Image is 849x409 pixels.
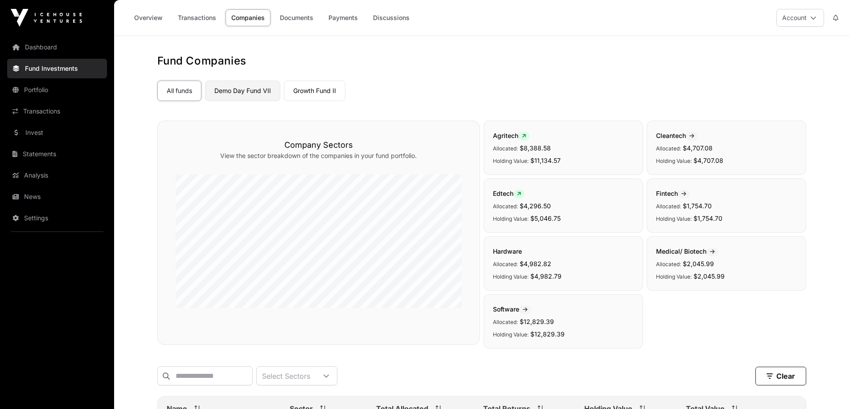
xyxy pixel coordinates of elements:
span: $4,707.08 [683,144,713,152]
span: $5,046.75 [530,215,561,222]
span: Holding Value: [656,215,692,222]
span: $12,829.39 [520,318,554,325]
span: $12,829.39 [530,330,565,338]
a: Payments [323,9,364,26]
span: Allocated: [656,261,681,267]
button: Clear [755,367,806,385]
a: Dashboard [7,37,107,57]
a: Documents [274,9,319,26]
a: All funds [157,81,201,101]
p: View the sector breakdown of the companies in your fund portfolio. [176,151,462,160]
span: Holding Value: [493,215,529,222]
a: Invest [7,123,107,142]
button: Account [776,9,824,27]
span: Cleantech [656,132,698,139]
span: $1,754.70 [693,215,722,222]
a: Settings [7,208,107,228]
span: Allocated: [493,261,518,267]
span: Allocated: [656,203,681,210]
span: $11,134.57 [530,157,561,164]
span: Allocated: [493,319,518,325]
a: Companies [226,9,271,26]
div: Select Sectors [257,367,316,385]
a: Demo Day Fund VII [205,81,280,101]
span: $4,982.79 [530,272,562,280]
span: Hardware [493,247,522,255]
span: Edtech [493,190,525,197]
a: News [7,187,107,207]
span: Allocated: [493,145,518,152]
span: $2,045.99 [693,272,725,280]
span: $8,388.58 [520,144,551,152]
span: Holding Value: [493,158,529,164]
span: Allocated: [656,145,681,152]
a: Analysis [7,166,107,185]
a: Discussions [367,9,415,26]
span: Software [493,305,531,313]
a: Transactions [7,101,107,121]
span: $1,754.70 [683,202,712,210]
span: Fintech [656,190,690,197]
a: Overview [128,9,168,26]
iframe: Chat Widget [804,366,849,409]
span: $4,707.08 [693,157,723,164]
span: $4,982.82 [520,260,551,267]
a: Statements [7,144,107,164]
span: Holding Value: [493,331,529,338]
h3: Company Sectors [176,139,462,151]
span: Agritech [493,132,529,139]
a: Growth Fund II [284,81,345,101]
span: Medical/ Biotech [656,247,718,255]
img: Icehouse Ventures Logo [11,9,82,27]
span: Holding Value: [656,273,692,280]
h1: Fund Companies [157,54,806,68]
span: Holding Value: [656,158,692,164]
a: Fund Investments [7,59,107,78]
span: $4,296.50 [520,202,551,210]
span: Allocated: [493,203,518,210]
a: Transactions [172,9,222,26]
span: $2,045.99 [683,260,714,267]
a: Portfolio [7,80,107,100]
span: Holding Value: [493,273,529,280]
